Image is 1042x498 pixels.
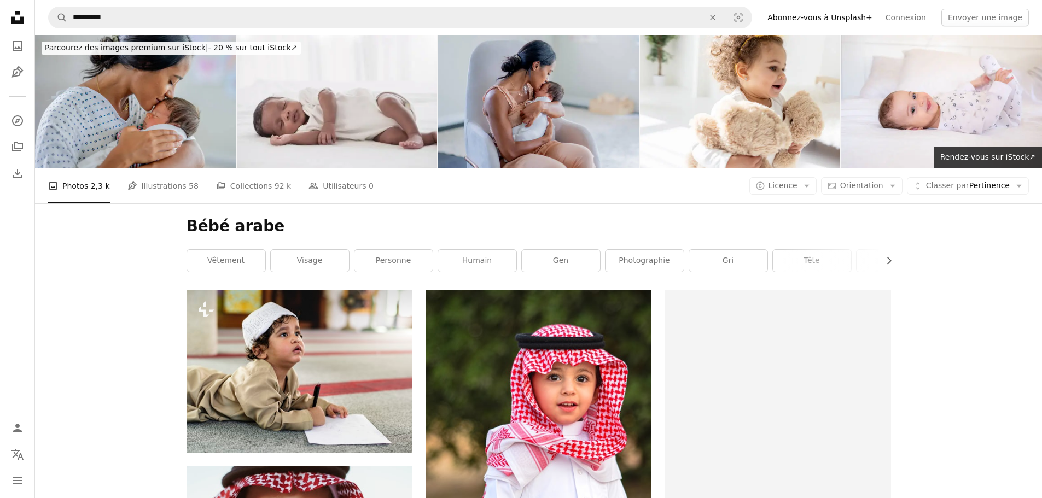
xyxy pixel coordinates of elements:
[7,162,28,184] a: Historique de téléchargement
[725,7,752,28] button: Recherche de visuels
[7,61,28,83] a: Illustrations
[216,168,291,203] a: Collections 92 k
[879,250,891,272] button: faire défiler la liste vers la droite
[821,177,903,195] button: Orientation
[7,443,28,465] button: Langue
[941,9,1029,26] button: Envoyer une image
[187,290,412,453] img: Un garçon musulman étudie dans une mosquée
[438,35,639,168] img: Bercement Bébé
[7,35,28,57] a: Photos
[127,168,199,203] a: Illustrations 58
[438,250,516,272] a: humain
[45,43,298,52] span: - 20 % sur tout iStock ↗
[189,180,199,192] span: 58
[48,7,752,28] form: Rechercher des visuels sur tout le site
[926,181,969,190] span: Classer par
[606,250,684,272] a: photographie
[271,250,349,272] a: visage
[308,168,374,203] a: Utilisateurs 0
[187,366,412,376] a: Un garçon musulman étudie dans une mosquée
[640,35,841,168] img: Petite fille jouant avec ours en peluche
[761,9,879,26] a: Abonnez-vous à Unsplash+
[7,110,28,132] a: Explorer
[7,470,28,491] button: Menu
[426,454,651,464] a: garçon en chemise blanche boutonnée portant une écharpe à carreaux rouge et blanc
[773,250,851,272] a: tête
[689,250,767,272] a: gri
[45,43,208,52] span: Parcourez des images premium sur iStock |
[7,417,28,439] a: Connexion / S’inscrire
[369,180,374,192] span: 0
[769,181,797,190] span: Licence
[7,136,28,158] a: Collections
[49,7,67,28] button: Rechercher sur Unsplash
[35,35,236,168] img: Bonding with Baby
[275,180,291,192] span: 92 k
[926,180,1010,191] span: Pertinence
[879,9,933,26] a: Connexion
[907,177,1029,195] button: Classer parPertinence
[749,177,817,195] button: Licence
[354,250,433,272] a: personne
[857,250,935,272] a: enfant
[522,250,600,272] a: gen
[940,153,1035,161] span: Rendez-vous sur iStock ↗
[841,35,1042,168] img: Mignon Drôle Petit Bébé Blanc S’Amuser En Allongé Sur Le Lit À La Maison, Adorable Bébé Arabe Fil...
[35,35,307,61] a: Parcourez des images premium sur iStock|- 20 % sur tout iStock↗
[840,181,883,190] span: Orientation
[187,216,891,236] h1: Bébé arabe
[934,147,1042,168] a: Rendez-vous sur iStock↗
[701,7,725,28] button: Effacer
[237,35,438,168] img: Portrait du corps d’un nouveau-né afro-américain dormant dans son lit. Gros plan nouveau-né. Aime...
[187,250,265,272] a: vêtement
